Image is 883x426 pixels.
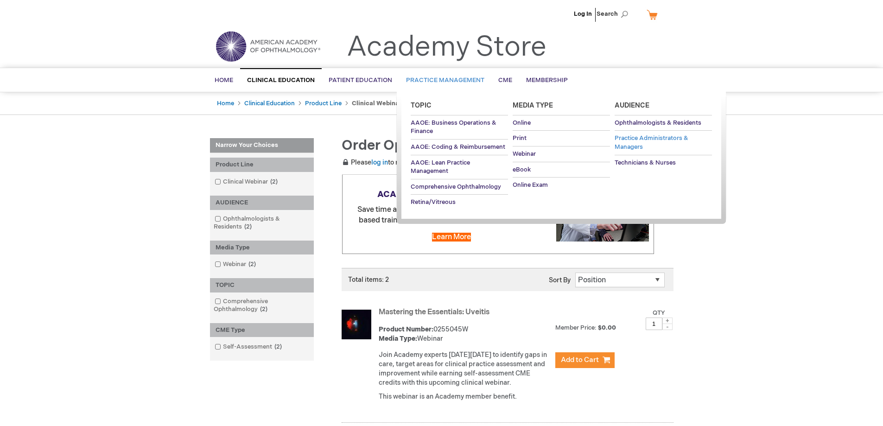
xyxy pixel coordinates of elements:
button: Add to Cart [555,352,615,368]
div: TOPIC [210,278,314,292]
span: Practice Management [406,76,484,84]
span: Membership [526,76,568,84]
span: Practice Administrators & Managers [615,134,688,151]
strong: ACADEMY TECHNICIAN TRAINING [377,190,524,199]
div: CME Type [210,323,314,337]
span: 2 [246,261,258,268]
div: 0255045W Webinar [379,325,551,343]
a: Log In [574,10,592,18]
span: Retina/Vitreous [411,198,456,206]
a: Comprehensive Ophthalmology2 [212,297,311,314]
span: Patient Education [329,76,392,84]
span: 2 [272,343,284,350]
strong: Clinical Webinar [352,100,401,107]
a: Product Line [305,100,342,107]
input: Qty [646,318,662,330]
a: Learn More [432,233,471,242]
span: Home [215,76,233,84]
label: Sort By [549,276,571,284]
span: Print [513,134,527,142]
span: Online [513,119,531,127]
span: AAOE: Coding & Reimbursement [411,143,505,151]
span: Comprehensive Ophthalmology [411,183,501,191]
span: Media Type [513,102,553,109]
span: Total items: 2 [348,276,389,284]
span: 2 [268,178,280,185]
span: Topic [411,102,432,109]
div: Product Line [210,158,314,172]
span: Technicians & Nurses [615,159,676,166]
span: Ophthalmologists & Residents [615,119,701,127]
span: AAOE: Business Operations & Finance [411,119,496,135]
span: Online Exam [513,181,548,189]
strong: Narrow Your Choices [210,138,314,153]
a: Ophthalmologists & Residents2 [212,215,311,231]
span: Add to Cart [561,356,599,364]
strong: Member Price: [555,324,597,331]
span: Order Ophthalmic Clinical Webinars [342,137,579,154]
span: 2 [258,305,270,313]
p: This webinar is an Academy member benefit. [379,392,551,401]
img: Mastering the Essentials: Uveitis [342,310,371,339]
span: Clinical Education [247,76,315,84]
a: Academy Store [347,31,546,64]
a: Self-Assessment2 [212,343,286,351]
span: Audience [615,102,649,109]
a: Clinical Education [244,100,295,107]
span: CME [498,76,512,84]
span: 2 [242,223,254,230]
span: AAOE: Lean Practice Management [411,159,470,175]
span: Webinar [513,150,536,158]
span: $0.00 [598,324,617,331]
p: Save time and money with cost-effective, competency-based training that quickly prepares staff fo... [347,205,649,226]
div: AUDIENCE [210,196,314,210]
span: eBook [513,166,531,173]
a: Webinar2 [212,260,260,269]
span: Search [597,5,632,23]
p: Join Academy experts [DATE][DATE] to identify gaps in care, target areas for clinical practice as... [379,350,551,388]
div: Media Type [210,241,314,255]
a: Clinical Webinar2 [212,178,281,186]
label: Qty [653,309,665,317]
a: log in [371,159,388,166]
strong: Product Number: [379,325,433,333]
a: Home [217,100,234,107]
strong: Media Type: [379,335,417,343]
a: Mastering the Essentials: Uveitis [379,308,489,317]
span: Please to receive member pricing [342,159,470,166]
